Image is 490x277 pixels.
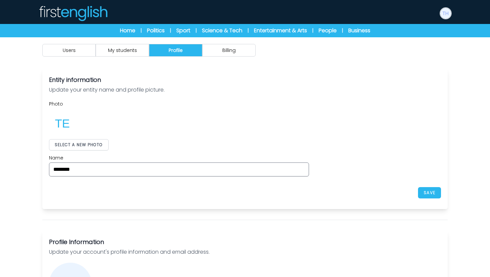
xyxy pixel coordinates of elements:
a: Entertainment & Arts [254,27,307,35]
span: | [342,27,343,34]
button: SELECT A NEW PHOTO [49,139,109,150]
p: Update your account's profile information and email address. [49,248,441,256]
button: Billing [202,44,256,57]
button: My students [96,44,149,57]
button: Profile [149,44,202,57]
span: | [312,27,313,34]
img: TestPaul [49,110,76,137]
img: Logo [38,5,108,21]
img: T H [440,8,451,19]
a: Sport [176,27,190,35]
label: Name [49,154,309,161]
p: Update your entity name and profile picture. [49,86,441,94]
a: Home [120,27,135,35]
span: | [141,27,142,34]
span: | [196,27,197,34]
h3: Profile Information [49,237,441,247]
h3: Entity information [49,75,441,85]
span: | [248,27,249,34]
a: Science & Tech [202,27,242,35]
button: Users [42,44,96,57]
label: Photo [49,101,309,107]
a: Business [348,27,370,35]
button: SAVE [418,187,441,198]
a: People [319,27,337,35]
a: Politics [147,27,165,35]
span: | [170,27,171,34]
